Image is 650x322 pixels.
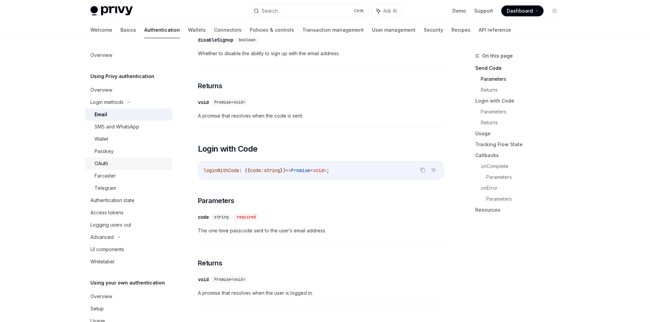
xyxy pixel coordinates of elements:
span: A promise that resolves when the code is sent. [198,112,444,120]
a: Passkey [85,145,172,157]
a: Dashboard [501,5,544,16]
a: Transaction management [302,22,364,38]
a: OAuth [85,157,172,170]
div: SMS and WhatsApp [95,123,139,131]
span: void [313,167,324,173]
div: void [198,99,209,106]
a: Resources [475,204,565,215]
a: Send Code [475,63,565,74]
div: Setup [90,305,104,313]
a: Setup [85,303,172,315]
a: Returns [481,117,565,128]
span: }) [280,167,286,173]
span: Dashboard [507,7,533,14]
span: code [250,167,261,173]
span: < [310,167,313,173]
span: : [261,167,264,173]
div: disableSignup [198,36,233,43]
a: Wallet [85,133,172,145]
span: string [264,167,280,173]
a: Authentication state [85,194,172,206]
button: Toggle dark mode [549,5,560,16]
h5: Using Privy authentication [90,72,154,80]
a: Parameters [481,106,565,117]
span: Returns [198,258,222,268]
a: Returns [481,85,565,95]
span: string [214,214,229,220]
a: Parameters [481,74,565,85]
span: On this page [482,52,513,60]
button: Ask AI [372,5,402,17]
button: Search...CtrlK [249,5,368,17]
a: Farcaster [85,170,172,182]
a: Email [85,108,172,121]
div: Search... [262,7,281,15]
span: A promise that resolves when the user is logged in. [198,289,444,297]
a: Whitelabel [85,256,172,268]
a: User management [372,22,416,38]
div: Authentication state [90,196,134,204]
span: Login with Code [198,143,258,154]
a: API reference [479,22,511,38]
a: UI components [85,243,172,256]
a: Security [424,22,443,38]
div: Logging users out [90,221,131,229]
div: Whitelabel [90,258,114,266]
span: : ({ [239,167,250,173]
span: Whether to disable the ability to sign up with the email address. [198,49,444,58]
a: SMS and WhatsApp [85,121,172,133]
a: Authentication [144,22,180,38]
div: Farcaster [95,172,116,180]
span: Promise<void> [214,99,245,105]
a: Recipes [451,22,471,38]
div: Passkey [95,147,114,155]
button: Copy the contents from the code block [418,166,427,174]
span: Parameters [198,196,234,205]
a: Overview [85,49,172,61]
a: Connectors [214,22,242,38]
a: Usage [475,128,565,139]
div: code [198,214,209,220]
span: boolean [239,37,256,43]
a: Support [474,7,493,14]
a: Overview [85,84,172,96]
span: loginWithCode [204,167,239,173]
span: => [286,167,291,173]
a: Overview [85,290,172,303]
a: Welcome [90,22,112,38]
a: Callbacks [475,150,565,161]
div: Email [95,110,107,119]
span: ; [327,167,329,173]
a: Access tokens [85,206,172,219]
span: The one-time passcode sent to the user’s email address. [198,227,444,235]
div: Telegram [95,184,116,192]
button: Ask AI [429,166,438,174]
span: Promise<void> [214,277,245,282]
span: Promise [291,167,310,173]
div: OAuth [95,159,108,168]
div: Login methods [90,98,124,106]
div: Advanced [90,233,114,241]
a: Tracking Flow State [475,139,565,150]
span: Ask AI [383,7,397,14]
a: Parameters [486,194,565,204]
div: Overview [90,86,112,94]
a: onError [481,183,565,194]
a: Wallets [188,22,206,38]
a: Demo [452,7,466,14]
a: Telegram [85,182,172,194]
div: Access tokens [90,209,124,217]
a: Basics [120,22,136,38]
span: > [324,167,327,173]
div: Overview [90,51,112,59]
a: onComplete [481,161,565,172]
a: Parameters [486,172,565,183]
span: Returns [198,81,222,91]
div: Wallet [95,135,108,143]
div: void [198,276,209,283]
a: Login with Code [475,95,565,106]
span: Ctrl K [354,8,364,14]
img: light logo [90,6,133,16]
div: Overview [90,292,112,301]
div: required [234,214,259,220]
